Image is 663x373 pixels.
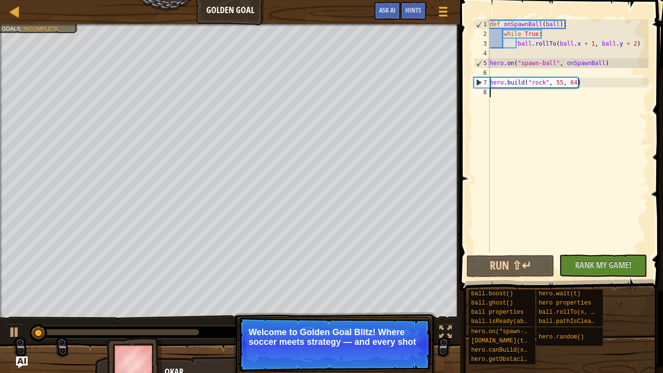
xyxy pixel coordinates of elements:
[539,309,598,316] span: ball.rollTo(x, y)
[471,356,555,363] span: hero.getObstacleAt(x, y)
[471,318,545,325] span: ball.isReady(ability)
[474,58,490,68] div: 5
[471,300,513,306] span: ball.ghost()
[471,290,513,297] span: ball.boost()
[474,78,490,87] div: 7
[474,49,490,58] div: 4
[379,5,396,15] span: Ask AI
[20,25,23,32] span: :
[16,356,28,368] button: Ask AI
[374,2,400,20] button: Ask AI
[474,87,490,97] div: 8
[466,255,554,277] button: Run ⇧↵
[471,347,538,354] span: hero.canBuild(x, y)
[539,300,591,306] span: hero properties
[539,334,584,340] span: hero.random()
[23,25,59,32] span: Incomplete
[471,328,555,335] span: hero.on("spawn-ball", f)
[474,39,490,49] div: 3
[431,2,455,25] button: Show game menu
[474,19,490,29] div: 1
[1,25,20,32] span: Goals
[575,259,631,271] span: Rank My Game!
[471,338,559,344] span: [DOMAIN_NAME](type, x, y)
[474,68,490,78] div: 6
[249,327,421,347] p: Welcome to Golden Goal Blitz! Where soccer meets strategy — and every shot
[539,290,580,297] span: hero.wait(t)
[539,318,615,325] span: ball.pathIsClear(x, y)
[559,254,647,277] button: Rank My Game!
[474,29,490,39] div: 2
[405,5,421,15] span: Hints
[471,309,524,316] span: ball properties
[436,323,455,343] button: Toggle fullscreen
[5,323,24,343] button: Ctrl + P: Play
